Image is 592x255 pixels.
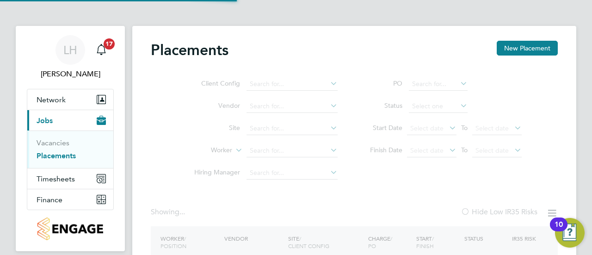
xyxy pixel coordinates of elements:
[92,35,111,65] a: 17
[497,41,558,56] button: New Placement
[37,95,66,104] span: Network
[27,218,114,240] a: Go to home page
[16,26,125,251] nav: Main navigation
[104,38,115,50] span: 17
[63,44,77,56] span: LH
[37,218,103,240] img: countryside-properties-logo-retina.png
[27,35,114,80] a: LH[PERSON_NAME]
[37,174,75,183] span: Timesheets
[27,168,113,189] button: Timesheets
[151,207,187,217] div: Showing
[37,138,69,147] a: Vacancies
[27,189,113,210] button: Finance
[27,89,113,110] button: Network
[151,41,228,59] h2: Placements
[27,68,114,80] span: Lloyd Holliday
[555,224,563,236] div: 10
[27,131,113,168] div: Jobs
[37,151,76,160] a: Placements
[37,195,62,204] span: Finance
[555,218,585,248] button: Open Resource Center, 10 new notifications
[27,110,113,131] button: Jobs
[179,207,185,217] span: ...
[37,116,53,125] span: Jobs
[461,207,537,217] label: Hide Low IR35 Risks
